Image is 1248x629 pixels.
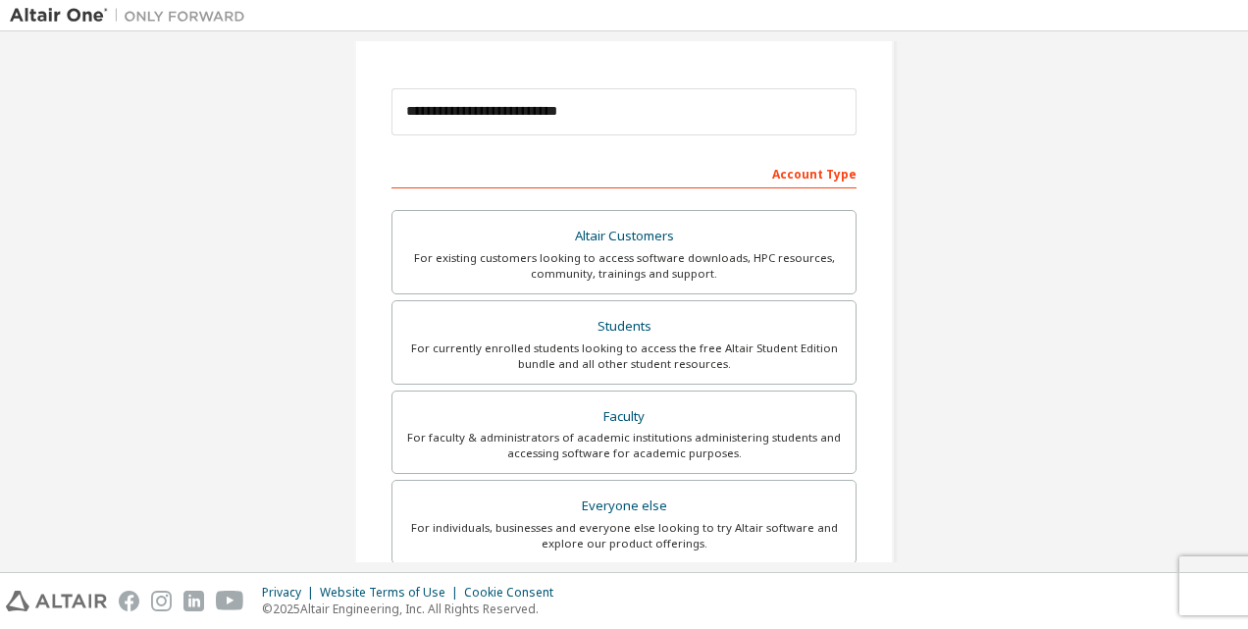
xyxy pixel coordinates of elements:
div: Students [404,313,844,341]
div: For existing customers looking to access software downloads, HPC resources, community, trainings ... [404,250,844,282]
div: Privacy [262,585,320,601]
div: Faculty [404,403,844,431]
img: linkedin.svg [183,591,204,611]
div: For faculty & administrators of academic institutions administering students and accessing softwa... [404,430,844,461]
img: facebook.svg [119,591,139,611]
p: © 2025 Altair Engineering, Inc. All Rights Reserved. [262,601,565,617]
div: Website Terms of Use [320,585,464,601]
div: For currently enrolled students looking to access the free Altair Student Edition bundle and all ... [404,341,844,372]
img: Altair One [10,6,255,26]
img: altair_logo.svg [6,591,107,611]
img: instagram.svg [151,591,172,611]
div: For individuals, businesses and everyone else looking to try Altair software and explore our prod... [404,520,844,551]
img: youtube.svg [216,591,244,611]
div: Everyone else [404,493,844,520]
div: Account Type [391,157,857,188]
div: Altair Customers [404,223,844,250]
div: Cookie Consent [464,585,565,601]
